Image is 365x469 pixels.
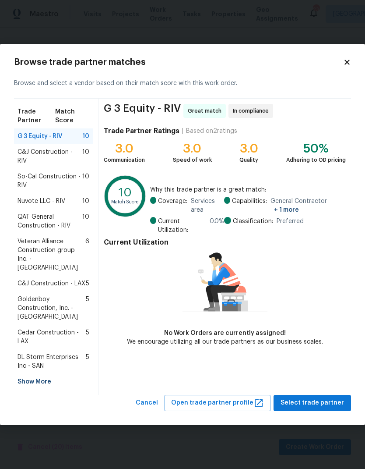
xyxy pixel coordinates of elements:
[232,197,267,214] span: Capabilities:
[274,207,299,213] span: + 1 more
[18,353,86,370] span: DL Storm Enterprises Inc - SAN
[18,148,82,165] span: C&J Construction - RIV
[82,148,89,165] span: 10
[18,279,85,288] span: C&J Construction - LAX
[104,104,181,118] span: G 3 Equity - RIV
[132,395,161,411] button: Cancel
[18,132,63,141] span: G 3 Equity - RIV
[111,199,139,204] text: Match Score
[14,374,93,390] div: Show More
[18,172,82,190] span: So-Cal Construction - RIV
[158,217,206,234] span: Current Utilization:
[233,107,272,115] span: In compliance
[239,144,258,153] div: 3.0
[85,237,89,272] span: 6
[164,395,271,411] button: Open trade partner profile
[18,107,55,125] span: Trade Partner
[82,213,89,230] span: 10
[286,156,346,164] div: Adhering to OD pricing
[18,295,86,321] span: Goldenboy Construction, Inc. - [GEOGRAPHIC_DATA]
[233,217,273,226] span: Classification:
[191,197,224,214] span: Services area
[210,217,224,234] span: 0.0 %
[286,144,346,153] div: 50%
[104,127,179,135] h4: Trade Partner Ratings
[18,197,65,206] span: Nuvote LLC - RIV
[104,238,346,247] h4: Current Utilization
[18,237,85,272] span: Veteran Alliance Construction group Inc. - [GEOGRAPHIC_DATA]
[18,213,82,230] span: QAT General Construction - RIV
[119,187,132,199] text: 10
[127,338,323,346] div: We encourage utilizing all our trade partners as our business scales.
[239,156,258,164] div: Quality
[82,172,89,190] span: 10
[173,144,212,153] div: 3.0
[171,398,264,409] span: Open trade partner profile
[270,197,346,214] span: General Contractor
[86,279,89,288] span: 5
[86,353,89,370] span: 5
[274,395,351,411] button: Select trade partner
[127,329,323,338] div: No Work Orders are currently assigned!
[14,58,343,67] h2: Browse trade partner matches
[104,156,145,164] div: Communication
[158,197,187,214] span: Coverage:
[179,127,186,135] div: |
[18,328,86,346] span: Cedar Construction - LAX
[277,217,304,226] span: Preferred
[281,398,344,409] span: Select trade partner
[173,156,212,164] div: Speed of work
[82,132,89,141] span: 10
[150,185,346,194] span: Why this trade partner is a great match:
[55,107,89,125] span: Match Score
[136,398,158,409] span: Cancel
[86,328,89,346] span: 5
[82,197,89,206] span: 10
[188,107,225,115] span: Great match
[14,68,351,99] div: Browse and select a vendor based on their match score with this work order.
[86,295,89,321] span: 5
[186,127,237,135] div: Based on 2 ratings
[104,144,145,153] div: 3.0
